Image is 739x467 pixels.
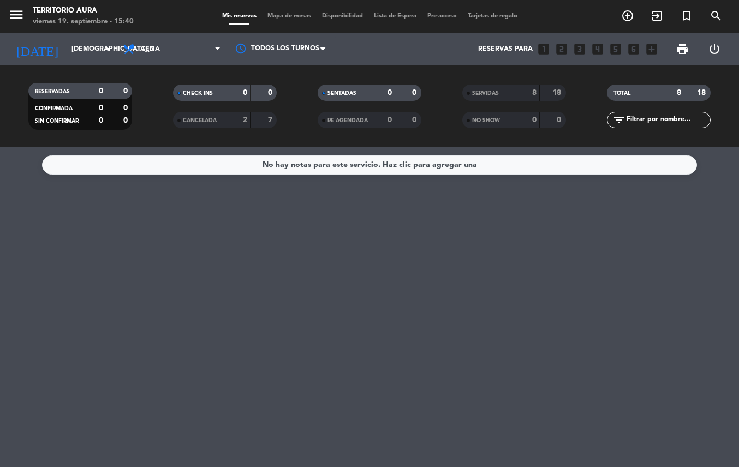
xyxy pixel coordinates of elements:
[552,89,563,97] strong: 18
[123,117,130,124] strong: 0
[99,104,103,112] strong: 0
[183,118,217,123] span: CANCELADA
[680,9,693,22] i: turned_in_not
[243,89,247,97] strong: 0
[99,117,103,124] strong: 0
[268,89,275,97] strong: 0
[573,42,587,56] i: looks_3
[621,9,634,22] i: add_circle_outline
[317,13,368,19] span: Disponibilidad
[8,7,25,23] i: menu
[412,89,419,97] strong: 0
[532,116,537,124] strong: 0
[33,5,134,16] div: TERRITORIO AURA
[102,43,115,56] i: arrow_drop_down
[217,13,262,19] span: Mis reservas
[412,116,419,124] strong: 0
[268,116,275,124] strong: 7
[708,43,721,56] i: power_settings_new
[35,118,79,124] span: SIN CONFIRMAR
[557,116,563,124] strong: 0
[388,116,392,124] strong: 0
[612,113,625,127] i: filter_list
[327,118,368,123] span: RE AGENDADA
[555,42,569,56] i: looks_two
[183,91,213,96] span: CHECK INS
[472,91,499,96] span: SERVIDAS
[462,13,523,19] span: Tarjetas de regalo
[123,87,130,95] strong: 0
[472,118,500,123] span: NO SHOW
[677,89,681,97] strong: 8
[327,91,356,96] span: SENTADAS
[35,106,73,111] span: CONFIRMADA
[478,45,533,53] span: Reservas para
[422,13,462,19] span: Pre-acceso
[613,91,630,96] span: TOTAL
[710,9,723,22] i: search
[645,42,659,56] i: add_box
[141,45,160,53] span: Cena
[609,42,623,56] i: looks_5
[697,89,708,97] strong: 18
[699,33,731,65] div: LOG OUT
[388,89,392,97] strong: 0
[651,9,664,22] i: exit_to_app
[243,116,247,124] strong: 2
[627,42,641,56] i: looks_6
[591,42,605,56] i: looks_4
[537,42,551,56] i: looks_one
[8,37,66,61] i: [DATE]
[262,13,317,19] span: Mapa de mesas
[8,7,25,27] button: menu
[99,87,103,95] strong: 0
[368,13,422,19] span: Lista de Espera
[33,16,134,27] div: viernes 19. septiembre - 15:40
[532,89,537,97] strong: 8
[676,43,689,56] span: print
[263,159,477,171] div: No hay notas para este servicio. Haz clic para agregar una
[123,104,130,112] strong: 0
[625,114,710,126] input: Filtrar por nombre...
[35,89,70,94] span: RESERVADAS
